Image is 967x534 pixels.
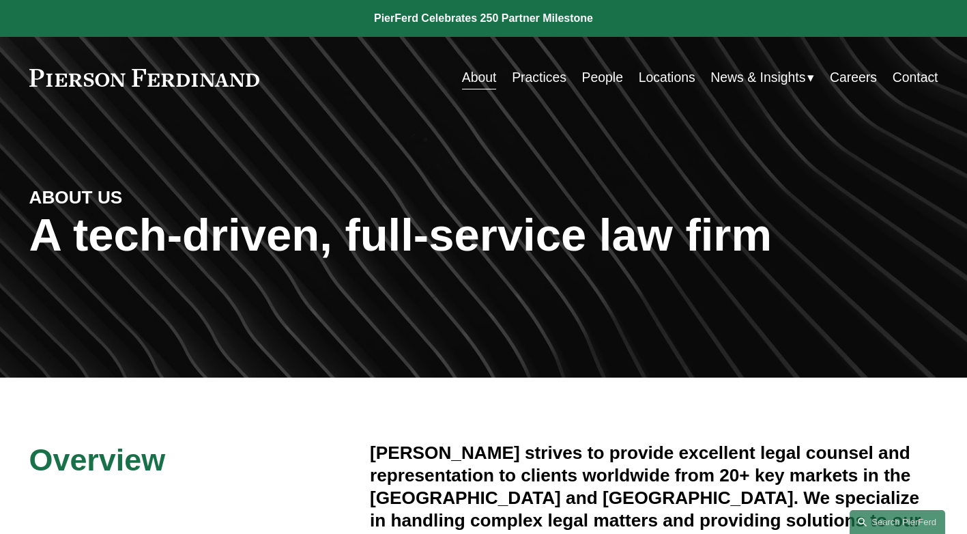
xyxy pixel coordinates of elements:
[29,187,123,208] strong: ABOUT US
[29,209,938,262] h1: A tech-driven, full-service law firm
[639,64,695,91] a: Locations
[830,64,877,91] a: Careers
[582,64,623,91] a: People
[29,442,166,477] span: Overview
[893,64,938,91] a: Contact
[850,510,945,534] a: Search this site
[512,64,566,91] a: Practices
[462,64,497,91] a: About
[710,64,814,91] a: folder dropdown
[710,66,805,89] span: News & Insights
